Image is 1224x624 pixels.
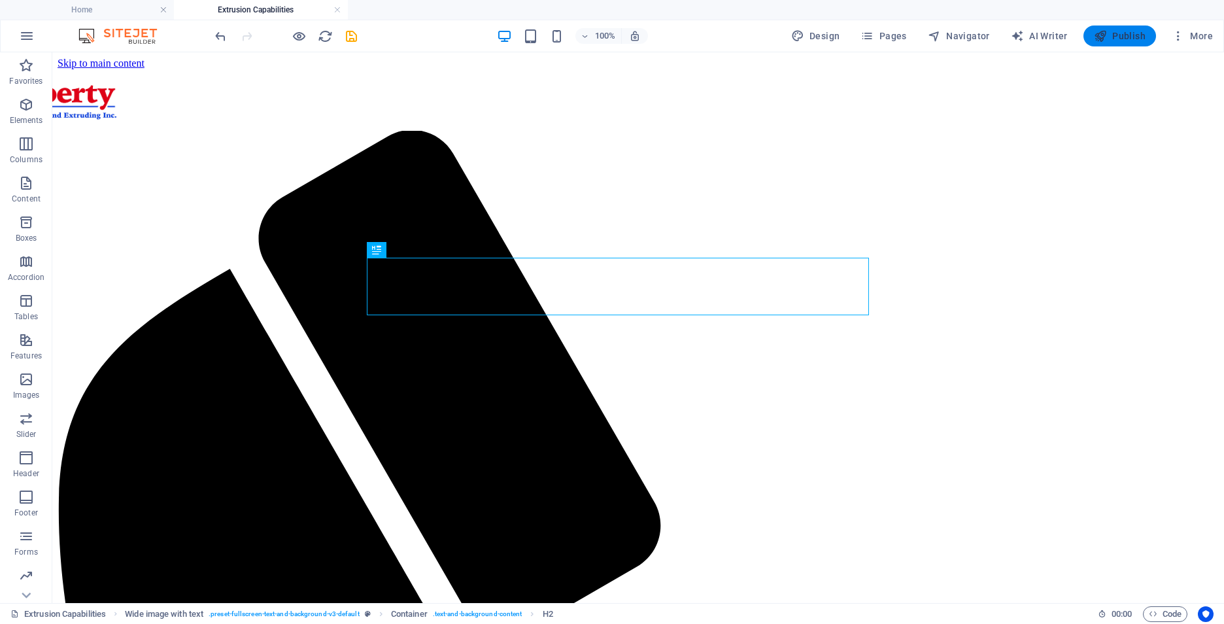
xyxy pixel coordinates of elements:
span: Click to select. Double-click to edit [125,606,203,622]
h4: Extrusion Capabilities [174,3,348,17]
button: 100% [575,28,622,44]
span: More [1172,29,1213,43]
button: Publish [1083,26,1156,46]
a: Click to cancel selection. Double-click to open Pages [10,606,106,622]
i: This element is a customizable preset [365,610,371,617]
button: Design [786,26,845,46]
p: Forms [14,547,38,557]
p: Header [13,468,39,479]
p: Content [12,194,41,204]
button: Usercentrics [1198,606,1214,622]
p: Columns [10,154,42,165]
span: 00 00 [1112,606,1132,622]
button: More [1166,26,1218,46]
span: Click to select. Double-click to edit [391,606,428,622]
span: AI Writer [1011,29,1068,43]
span: Click to select. Double-click to edit [543,606,553,622]
span: Code [1149,606,1181,622]
p: Accordion [8,272,44,283]
i: Save (Ctrl+S) [344,29,359,44]
span: . text-and-background-content [433,606,522,622]
button: save [343,28,359,44]
span: Pages [860,29,906,43]
button: Navigator [923,26,995,46]
p: Favorites [9,76,42,86]
button: reload [317,28,333,44]
i: On resize automatically adjust zoom level to fit chosen device. [629,30,641,42]
p: Features [10,351,42,361]
p: Slider [16,429,37,440]
button: Click here to leave preview mode and continue editing [291,28,307,44]
p: Elements [10,115,43,126]
p: Boxes [16,233,37,243]
button: Code [1143,606,1187,622]
button: undo [212,28,228,44]
h6: 100% [595,28,616,44]
span: Design [791,29,840,43]
span: Navigator [928,29,990,43]
p: Footer [14,508,38,518]
p: Tables [14,311,38,322]
span: : [1121,609,1123,619]
i: Reload page [318,29,333,44]
p: Images [13,390,40,400]
a: Skip to main content [5,5,92,16]
span: . preset-fullscreen-text-and-background-v3-default [209,606,360,622]
button: AI Writer [1006,26,1073,46]
i: Undo: Edit (S)CSS (Ctrl+Z) [213,29,228,44]
div: Design (Ctrl+Alt+Y) [786,26,845,46]
h6: Session time [1098,606,1132,622]
span: Publish [1094,29,1146,43]
nav: breadcrumb [125,606,552,622]
button: Pages [855,26,911,46]
p: Marketing [8,586,44,597]
img: Editor Logo [75,28,173,44]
